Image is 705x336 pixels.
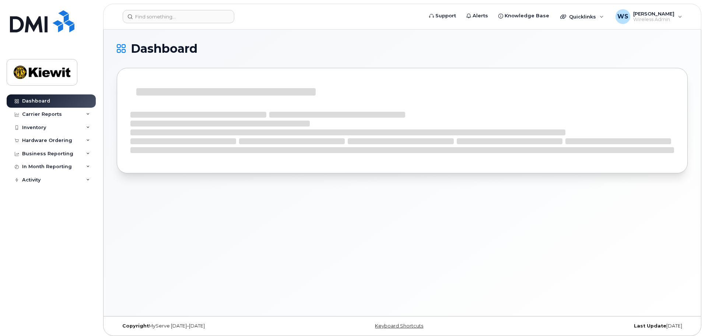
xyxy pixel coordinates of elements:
a: Keyboard Shortcuts [375,323,423,329]
span: Dashboard [131,43,197,54]
div: [DATE] [497,323,688,329]
div: MyServe [DATE]–[DATE] [117,323,307,329]
strong: Last Update [634,323,666,329]
strong: Copyright [122,323,149,329]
